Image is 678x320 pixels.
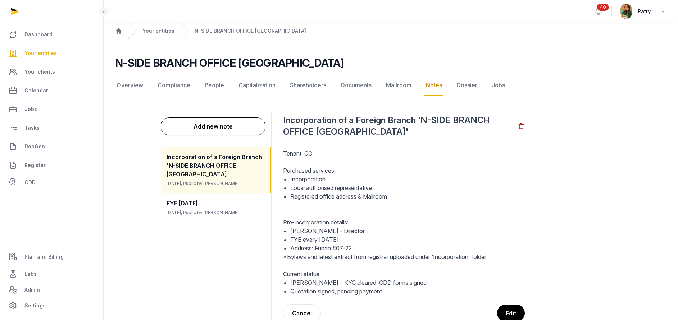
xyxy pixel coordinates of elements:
[283,149,525,175] p: Tenant: CC Purchased services:
[203,75,226,96] a: People
[6,265,97,283] a: Labs
[620,4,632,19] img: avatar
[339,75,373,96] a: Documents
[6,297,97,314] a: Settings
[24,142,45,151] span: DocGen
[24,270,37,278] span: Labs
[283,115,518,138] h2: Incorporation of a Foreign Branch 'N-SIDE BRANCH OFFICE [GEOGRAPHIC_DATA]'
[6,63,97,80] a: Your clients
[6,119,97,136] a: Tasks
[161,117,265,135] button: Add new note
[167,181,239,186] span: [DATE], Public by [PERSON_NAME]
[290,278,525,287] li: [PERSON_NAME] – KYC cleared, CDD forms signed
[24,252,64,261] span: Plan and Billing
[6,248,97,265] a: Plan and Billing
[24,178,36,187] span: CDD
[290,184,525,192] li: Local authorised representative
[455,75,479,96] a: Dossier
[283,218,525,227] p: Pre-incorporation details:
[156,75,192,96] a: Compliance
[24,68,55,76] span: Your clients
[24,105,37,113] span: Jobs
[167,153,262,178] span: Incorporation of a Foreign Branch 'N-SIDE BRANCH OFFICE [GEOGRAPHIC_DATA]'
[597,4,609,11] span: 40
[167,210,239,215] span: [DATE], Public by [PERSON_NAME]
[237,75,277,96] a: Capitalization
[6,101,97,118] a: Jobs
[6,138,97,155] a: DocGen
[24,86,48,95] span: Calendar
[115,75,145,96] a: Overview
[290,235,525,244] li: FYE every [DATE]
[6,283,97,297] a: Admin
[24,49,57,57] span: Your entities
[6,26,97,43] a: Dashboard
[142,27,174,34] a: Your entities
[24,30,53,39] span: Dashboard
[167,200,198,207] span: FYE [DATE]
[490,75,506,96] a: Jobs
[290,244,525,252] li: Address: Funan #07-22
[24,161,46,170] span: Register
[638,7,651,16] span: Ratty
[384,75,413,96] a: Mailroom
[115,75,666,96] nav: Tabs
[290,192,525,201] li: Registered office address & Mailroom
[6,175,97,190] a: CDD
[283,252,525,278] p: *Bylaws and latest extract from registrar uploaded under ‘Incorporation’ folder Current status:
[115,56,344,69] h2: N-SIDE BRANCH OFFICE [GEOGRAPHIC_DATA]
[290,227,525,235] li: [PERSON_NAME] - Director
[424,75,443,96] a: Notes
[6,82,97,99] a: Calendar
[6,157,97,174] a: Register
[24,124,40,132] span: Tasks
[24,301,46,310] span: Settings
[6,45,97,62] a: Your entities
[104,23,678,39] nav: Breadcrumb
[288,75,328,96] a: Shareholders
[24,286,40,294] span: Admin
[290,175,525,184] li: Incorporation
[290,287,525,296] li: Quotation signed, pending payment
[195,27,306,34] a: N-SIDE BRANCH OFFICE [GEOGRAPHIC_DATA]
